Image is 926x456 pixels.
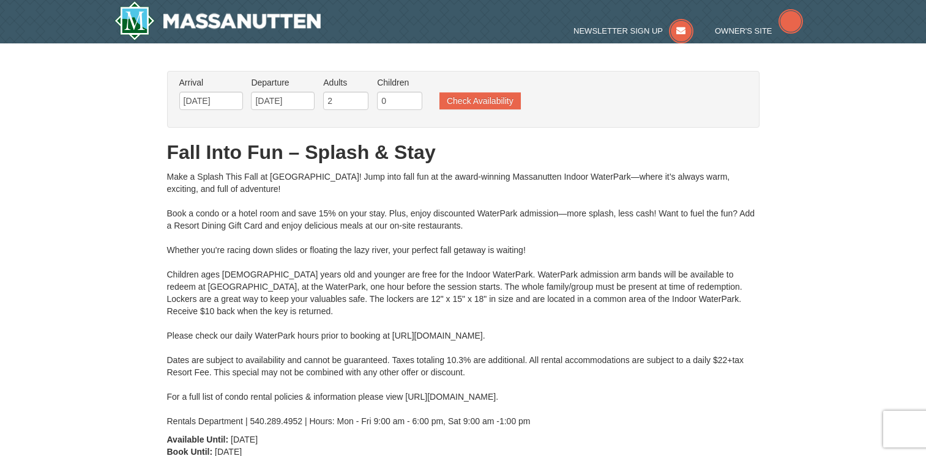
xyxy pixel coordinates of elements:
[114,1,321,40] img: Massanutten Resort Logo
[377,76,422,89] label: Children
[167,171,760,427] div: Make a Splash This Fall at [GEOGRAPHIC_DATA]! Jump into fall fun at the award-winning Massanutten...
[251,76,315,89] label: Departure
[715,26,772,35] span: Owner's Site
[167,435,229,444] strong: Available Until:
[114,1,321,40] a: Massanutten Resort
[231,435,258,444] span: [DATE]
[573,26,693,35] a: Newsletter Sign Up
[439,92,521,109] button: Check Availability
[573,26,663,35] span: Newsletter Sign Up
[323,76,368,89] label: Adults
[715,26,803,35] a: Owner's Site
[179,76,243,89] label: Arrival
[167,140,760,164] h1: Fall Into Fun – Splash & Stay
